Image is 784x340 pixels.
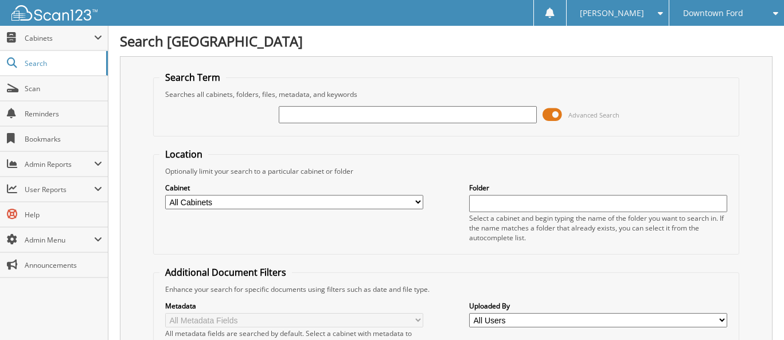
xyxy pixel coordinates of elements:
span: User Reports [25,185,94,194]
span: Admin Menu [25,235,94,245]
h1: Search [GEOGRAPHIC_DATA] [120,32,773,50]
img: scan123-logo-white.svg [11,5,97,21]
div: Optionally limit your search to a particular cabinet or folder [159,166,733,176]
span: Announcements [25,260,102,270]
span: Cabinets [25,33,94,43]
span: Help [25,210,102,220]
legend: Additional Document Filters [159,266,292,279]
div: Enhance your search for specific documents using filters such as date and file type. [159,284,733,294]
span: Scan [25,84,102,93]
legend: Location [159,148,208,161]
span: Downtown Ford [683,10,743,17]
label: Metadata [165,301,423,311]
label: Uploaded By [469,301,727,311]
legend: Search Term [159,71,226,84]
div: Select a cabinet and begin typing the name of the folder you want to search in. If the name match... [469,213,727,243]
span: Admin Reports [25,159,94,169]
label: Folder [469,183,727,193]
label: Cabinet [165,183,423,193]
span: Bookmarks [25,134,102,144]
span: Search [25,58,100,68]
span: Reminders [25,109,102,119]
div: Searches all cabinets, folders, files, metadata, and keywords [159,89,733,99]
span: [PERSON_NAME] [580,10,644,17]
span: Advanced Search [568,111,619,119]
